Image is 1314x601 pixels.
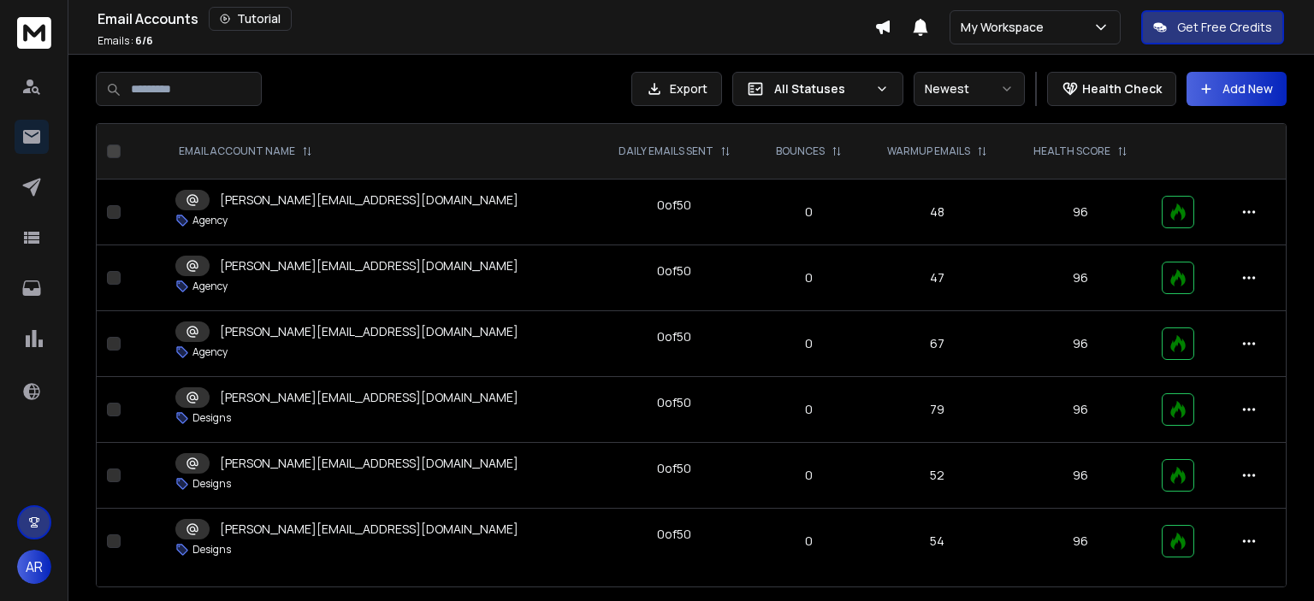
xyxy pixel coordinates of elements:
[657,197,691,214] div: 0 of 50
[863,180,1010,245] td: 48
[192,477,231,491] p: Designs
[192,214,228,227] p: Agency
[657,262,691,280] div: 0 of 50
[1010,509,1151,574] td: 96
[657,394,691,411] div: 0 of 50
[766,533,853,550] p: 0
[98,34,153,48] p: Emails :
[17,550,51,584] button: AR
[192,345,228,359] p: Agency
[766,335,853,352] p: 0
[192,280,228,293] p: Agency
[631,72,722,106] button: Export
[220,323,518,340] p: [PERSON_NAME][EMAIL_ADDRESS][DOMAIN_NAME]
[135,33,153,48] span: 6 / 6
[863,509,1010,574] td: 54
[776,144,825,158] p: BOUNCES
[657,328,691,345] div: 0 of 50
[98,7,874,31] div: Email Accounts
[657,526,691,543] div: 0 of 50
[209,7,292,31] button: Tutorial
[619,144,713,158] p: DAILY EMAILS SENT
[863,311,1010,377] td: 67
[1047,72,1176,106] button: Health Check
[657,460,691,477] div: 0 of 50
[1033,144,1110,158] p: HEALTH SCORE
[863,443,1010,509] td: 52
[1177,19,1272,36] p: Get Free Credits
[179,144,312,158] div: EMAIL ACCOUNT NAME
[1141,10,1284,44] button: Get Free Credits
[220,257,518,274] p: [PERSON_NAME][EMAIL_ADDRESS][DOMAIN_NAME]
[863,377,1010,443] td: 79
[887,144,970,158] p: WARMUP EMAILS
[220,455,518,472] p: [PERSON_NAME][EMAIL_ADDRESS][DOMAIN_NAME]
[766,467,853,484] p: 0
[192,411,231,425] p: Designs
[774,80,868,97] p: All Statuses
[766,203,853,221] p: 0
[220,389,518,406] p: [PERSON_NAME][EMAIL_ADDRESS][DOMAIN_NAME]
[1010,245,1151,311] td: 96
[961,19,1051,36] p: My Workspace
[220,521,518,538] p: [PERSON_NAME][EMAIL_ADDRESS][DOMAIN_NAME]
[1010,377,1151,443] td: 96
[1187,72,1287,106] button: Add New
[914,72,1025,106] button: Newest
[1010,311,1151,377] td: 96
[1082,80,1162,97] p: Health Check
[766,401,853,418] p: 0
[1010,180,1151,245] td: 96
[766,269,853,286] p: 0
[863,245,1010,311] td: 47
[220,191,518,209] p: [PERSON_NAME][EMAIL_ADDRESS][DOMAIN_NAME]
[192,543,231,557] p: Designs
[1010,443,1151,509] td: 96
